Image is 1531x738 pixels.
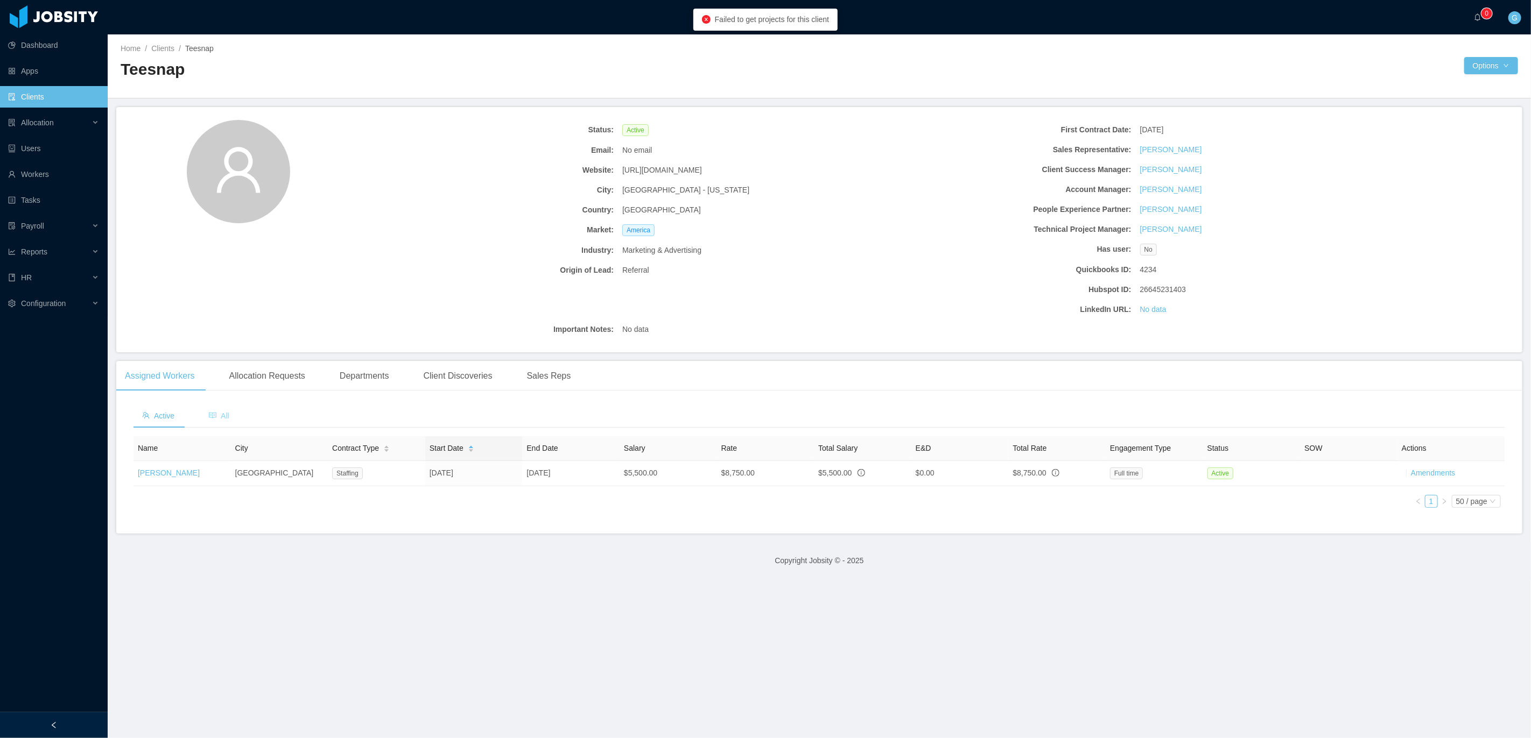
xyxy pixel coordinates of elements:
span: Active [1207,467,1234,479]
button: Optionsicon: down [1464,57,1518,74]
b: Has user: [881,244,1132,255]
i: icon: caret-up [468,444,474,447]
i: icon: file-protect [8,222,16,230]
b: Industry: [363,245,614,256]
span: Active [142,411,174,420]
td: [DATE] [522,461,620,486]
a: Home [121,44,141,53]
span: End Date [526,444,558,452]
i: icon: down [1490,498,1496,506]
b: City: [363,184,614,196]
div: Departments [331,361,398,391]
td: [DATE] [425,461,523,486]
span: E&D [916,444,931,452]
i: icon: setting [8,300,16,307]
a: icon: robotUsers [8,138,99,159]
a: [PERSON_NAME] [138,469,200,477]
span: America [622,224,655,236]
span: $8,750.00 [1013,469,1046,477]
i: icon: close-circle [702,15,711,24]
a: [PERSON_NAME] [1140,204,1202,215]
td: $8,750.00 [717,461,814,486]
div: Sort [383,444,390,451]
td: $5,500.00 [620,461,717,486]
i: icon: team [142,411,150,419]
span: [GEOGRAPHIC_DATA] - [US_STATE] [622,184,749,196]
li: 1 [1425,495,1438,508]
span: No data [622,324,649,335]
a: icon: appstoreApps [8,60,99,82]
i: icon: book [8,274,16,281]
span: Reports [21,247,47,256]
span: Rate [721,444,738,452]
span: Payroll [21,222,44,230]
span: Contract Type [332,443,379,454]
a: 1 [1425,495,1437,507]
i: icon: caret-down [468,448,474,451]
span: Start Date [430,443,463,454]
a: icon: profileTasks [8,189,99,211]
span: All [209,411,229,420]
a: [PERSON_NAME] [1140,144,1202,155]
span: Actions [1402,444,1427,452]
a: icon: auditClients [8,86,99,108]
span: Staffing [332,467,362,479]
sup: 0 [1481,8,1492,19]
b: Sales Representative: [881,144,1132,155]
b: Market: [363,224,614,236]
b: People Experience Partner: [881,204,1132,215]
span: Engagement Type [1110,444,1171,452]
div: Assigned Workers [116,361,203,391]
b: LinkedIn URL: [881,304,1132,315]
td: [GEOGRAPHIC_DATA] [231,461,328,486]
b: Website: [363,165,614,176]
span: $0.00 [916,469,935,477]
div: 50 / page [1456,495,1487,507]
div: Allocation Requests [221,361,314,391]
i: icon: right [1441,498,1448,505]
span: SOW [1304,444,1322,452]
b: Origin of Lead: [363,265,614,276]
b: Client Success Manager: [881,164,1132,175]
i: icon: bell [1474,13,1481,21]
span: Configuration [21,299,66,308]
span: Status [1207,444,1229,452]
b: Technical Project Manager: [881,224,1132,235]
b: Quickbooks ID: [881,264,1132,275]
div: Sales Reps [518,361,580,391]
a: Clients [151,44,174,53]
li: Next Page [1438,495,1451,508]
span: 4234 [1140,264,1157,275]
i: icon: caret-down [384,448,390,451]
a: Amendments [1411,469,1455,477]
div: [DATE] [1136,120,1395,140]
span: Total Rate [1013,444,1047,452]
span: Teesnap [185,44,214,53]
span: 26645231403 [1140,284,1186,295]
footer: Copyright Jobsity © - 2025 [108,542,1531,579]
span: Name [138,444,158,452]
a: [PERSON_NAME] [1140,164,1202,175]
span: [URL][DOMAIN_NAME] [622,165,702,176]
h2: Teesnap [121,59,819,81]
span: Total Salary [818,444,858,452]
a: No data [1140,304,1167,315]
span: Salary [624,444,645,452]
span: info-circle [858,469,865,477]
li: Previous Page [1412,495,1425,508]
div: Client Discoveries [415,361,501,391]
span: City [235,444,248,452]
b: Country: [363,204,614,216]
a: icon: userWorkers [8,164,99,185]
span: Referral [622,265,649,276]
span: Failed to get projects for this client [715,15,829,24]
i: icon: left [1415,498,1422,505]
i: icon: caret-up [384,444,390,447]
i: icon: read [209,411,216,419]
span: $5,500.00 [818,469,852,477]
i: icon: user [213,144,264,196]
a: [PERSON_NAME] [1140,184,1202,195]
b: Status: [363,124,614,136]
span: / [145,44,147,53]
b: First Contract Date: [881,124,1132,136]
